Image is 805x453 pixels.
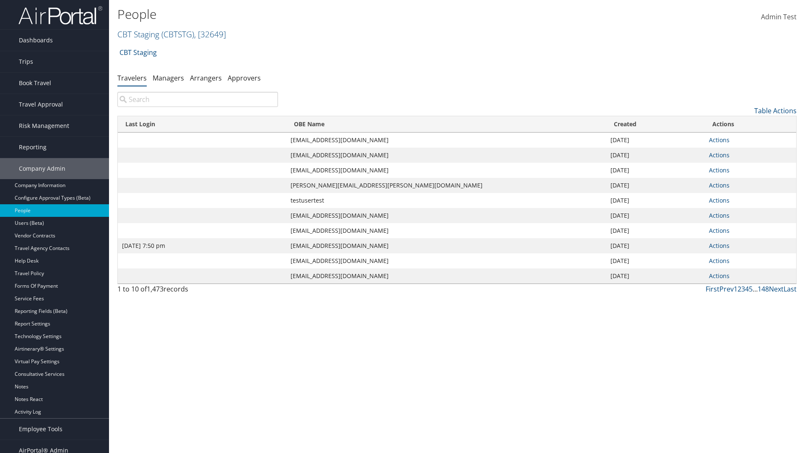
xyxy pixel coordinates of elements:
span: ( CBTSTG ) [161,29,194,40]
td: [DATE] [606,163,705,178]
td: [EMAIL_ADDRESS][DOMAIN_NAME] [286,253,606,268]
td: [EMAIL_ADDRESS][DOMAIN_NAME] [286,223,606,238]
img: airportal-logo.png [18,5,102,25]
td: [EMAIL_ADDRESS][DOMAIN_NAME] [286,208,606,223]
span: Risk Management [19,115,69,136]
a: First [706,284,719,294]
a: Managers [153,73,184,83]
a: 3 [741,284,745,294]
span: Employee Tools [19,419,62,440]
a: Actions [709,151,730,159]
span: Trips [19,51,33,72]
td: [EMAIL_ADDRESS][DOMAIN_NAME] [286,133,606,148]
span: Dashboards [19,30,53,51]
a: Actions [709,272,730,280]
a: 2 [737,284,741,294]
h1: People [117,5,570,23]
a: Actions [709,226,730,234]
a: Actions [709,196,730,204]
a: 148 [758,284,769,294]
input: Search [117,92,278,107]
a: CBT Staging [119,44,157,61]
a: 4 [745,284,749,294]
span: 1,473 [147,284,164,294]
div: 1 to 10 of records [117,284,278,298]
td: [DATE] [606,133,705,148]
a: Actions [709,166,730,174]
th: OBE Name: activate to sort column ascending [286,116,606,133]
td: [EMAIL_ADDRESS][DOMAIN_NAME] [286,148,606,163]
a: Travelers [117,73,147,83]
a: 5 [749,284,753,294]
td: [DATE] [606,208,705,223]
td: [DATE] 7:50 pm [118,238,286,253]
a: Prev [719,284,734,294]
a: Table Actions [754,106,797,115]
td: [EMAIL_ADDRESS][DOMAIN_NAME] [286,163,606,178]
a: Actions [709,242,730,250]
td: [DATE] [606,193,705,208]
a: Actions [709,136,730,144]
a: Approvers [228,73,261,83]
td: [EMAIL_ADDRESS][DOMAIN_NAME] [286,268,606,284]
a: CBT Staging [117,29,226,40]
th: Actions [705,116,796,133]
a: Actions [709,211,730,219]
a: Next [769,284,784,294]
span: Travel Approval [19,94,63,115]
td: [DATE] [606,223,705,238]
td: [DATE] [606,178,705,193]
a: 1 [734,284,737,294]
td: testusertest [286,193,606,208]
a: Last [784,284,797,294]
th: Last Login: activate to sort column ascending [118,116,286,133]
td: [DATE] [606,238,705,253]
a: Actions [709,257,730,265]
span: Company Admin [19,158,65,179]
a: Admin Test [761,4,797,30]
span: , [ 32649 ] [194,29,226,40]
th: Created: activate to sort column ascending [606,116,705,133]
td: [DATE] [606,148,705,163]
a: Actions [709,181,730,189]
td: [EMAIL_ADDRESS][DOMAIN_NAME] [286,238,606,253]
td: [DATE] [606,268,705,284]
a: Arrangers [190,73,222,83]
td: [DATE] [606,253,705,268]
span: Reporting [19,137,47,158]
span: Admin Test [761,12,797,21]
td: [PERSON_NAME][EMAIL_ADDRESS][PERSON_NAME][DOMAIN_NAME] [286,178,606,193]
span: Book Travel [19,73,51,94]
span: … [753,284,758,294]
